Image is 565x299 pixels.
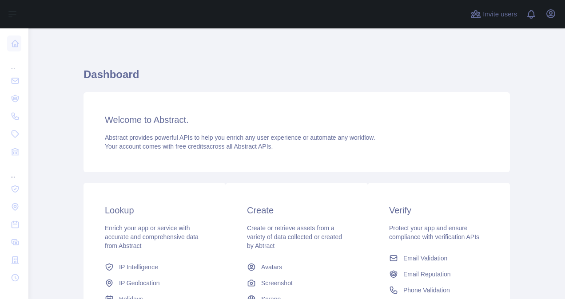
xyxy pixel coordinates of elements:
span: Enrich your app or service with accurate and comprehensive data from Abstract [105,224,199,249]
div: ... [7,161,21,179]
a: Email Validation [386,250,492,266]
h3: Welcome to Abstract. [105,114,489,126]
div: ... [7,53,21,71]
a: Phone Validation [386,282,492,298]
h1: Dashboard [84,67,510,89]
span: Avatars [261,263,282,271]
span: Abstract provides powerful APIs to help you enrich any user experience or automate any workflow. [105,134,375,141]
h3: Lookup [105,204,204,216]
button: Invite users [469,7,519,21]
span: Protect your app and ensure compliance with verification APIs [389,224,479,240]
a: Email Reputation [386,266,492,282]
span: IP Intelligence [119,263,158,271]
h3: Create [247,204,346,216]
span: Email Reputation [403,270,451,279]
a: Avatars [243,259,350,275]
span: Invite users [483,9,517,20]
span: Your account comes with across all Abstract APIs. [105,143,273,150]
span: Email Validation [403,254,447,263]
span: Phone Validation [403,286,450,295]
a: IP Intelligence [101,259,208,275]
a: IP Geolocation [101,275,208,291]
span: IP Geolocation [119,279,160,287]
span: free credits [175,143,206,150]
h3: Verify [389,204,489,216]
span: Create or retrieve assets from a variety of data collected or created by Abtract [247,224,342,249]
a: Screenshot [243,275,350,291]
span: Screenshot [261,279,293,287]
